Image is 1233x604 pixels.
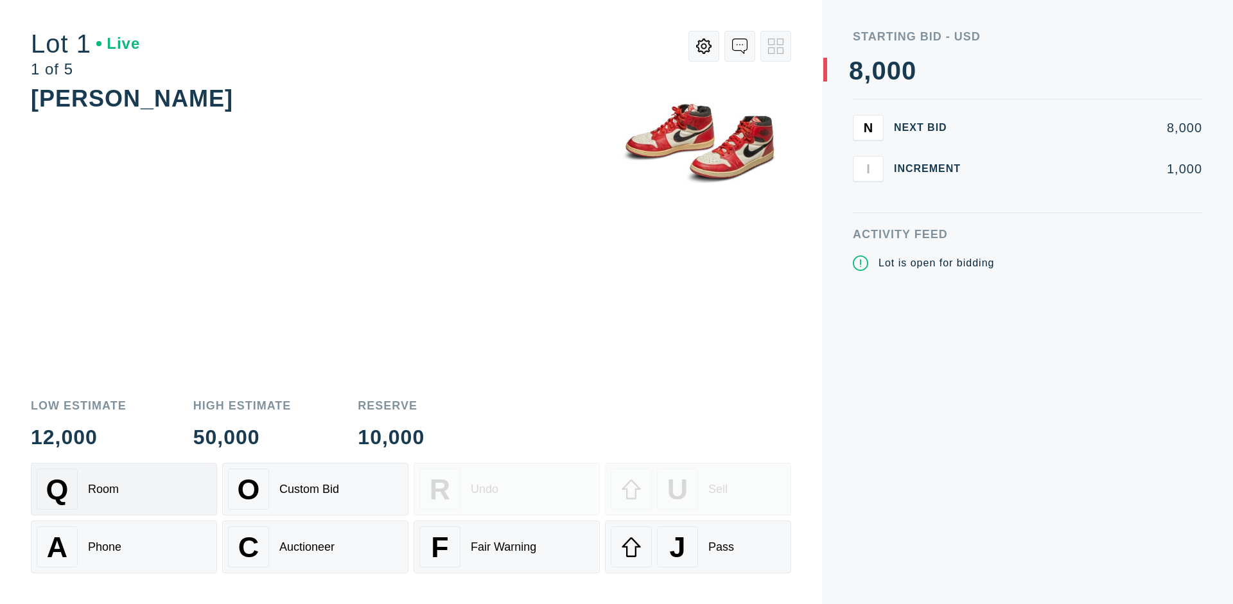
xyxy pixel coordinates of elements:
button: JPass [605,521,791,573]
span: O [238,473,260,506]
div: Fair Warning [471,540,536,554]
span: I [866,161,870,176]
div: Pass [708,540,734,554]
span: R [430,473,450,506]
span: J [670,531,686,564]
span: Q [46,473,69,506]
div: Activity Feed [853,229,1202,240]
div: Phone [88,540,121,554]
div: Auctioneer [279,540,335,554]
div: Sell [708,483,728,496]
span: C [238,531,259,564]
button: QRoom [31,463,217,515]
span: N [864,120,873,135]
div: 0 [887,58,902,83]
div: , [864,58,871,315]
button: I [853,156,884,182]
div: High Estimate [193,400,292,411]
div: 8 [849,58,864,83]
div: Room [88,483,119,496]
button: N [853,115,884,141]
div: Low Estimate [31,400,127,411]
button: RUndo [414,463,600,515]
div: 50,000 [193,427,292,447]
span: U [667,473,688,506]
div: 10,000 [358,427,424,447]
div: Live [96,36,140,51]
button: OCustom Bid [222,463,408,515]
div: Lot 1 [31,31,140,56]
span: F [431,531,448,564]
div: 12,000 [31,427,127,447]
div: Custom Bid [279,483,339,496]
div: Next Bid [894,123,971,133]
div: 0 [871,58,886,83]
div: Starting Bid - USD [853,31,1202,42]
span: A [47,531,67,564]
div: 8,000 [981,121,1202,134]
div: Lot is open for bidding [879,255,994,271]
button: USell [605,463,791,515]
button: FFair Warning [414,521,600,573]
div: 1,000 [981,162,1202,175]
button: APhone [31,521,217,573]
div: Reserve [358,400,424,411]
div: Undo [471,483,498,496]
div: Increment [894,164,971,174]
div: [PERSON_NAME] [31,85,233,112]
button: CAuctioneer [222,521,408,573]
div: 0 [902,58,916,83]
div: 1 of 5 [31,62,140,77]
